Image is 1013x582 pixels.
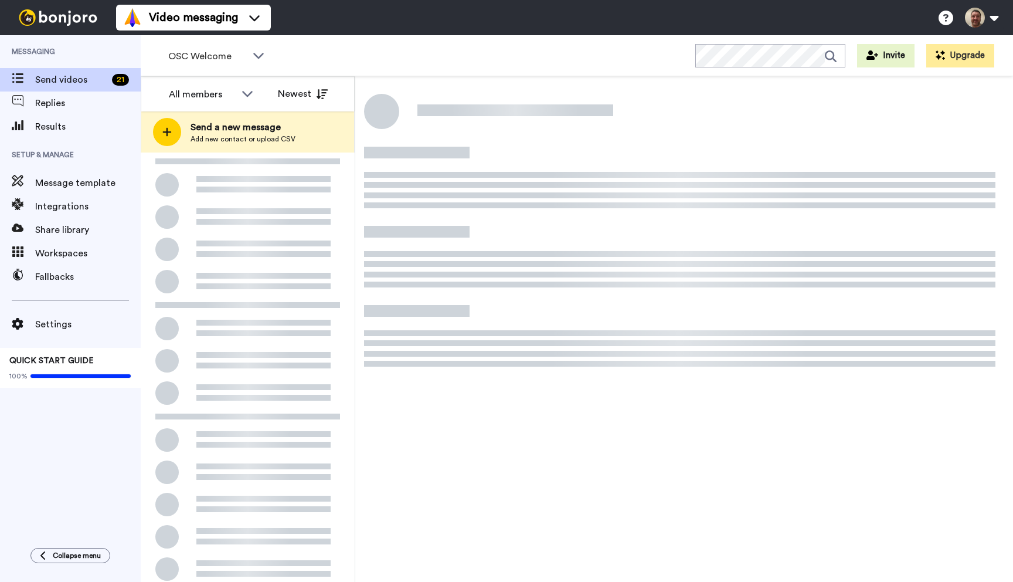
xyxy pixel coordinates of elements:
[269,82,336,106] button: Newest
[926,44,994,67] button: Upgrade
[53,551,101,560] span: Collapse menu
[9,371,28,381] span: 100%
[149,9,238,26] span: Video messaging
[35,120,141,134] span: Results
[123,8,142,27] img: vm-color.svg
[191,134,295,144] span: Add new contact or upload CSV
[169,87,236,101] div: All members
[14,9,102,26] img: bj-logo-header-white.svg
[112,74,129,86] div: 21
[35,176,141,190] span: Message template
[857,44,915,67] button: Invite
[35,317,141,331] span: Settings
[35,96,141,110] span: Replies
[168,49,247,63] span: OSC Welcome
[30,548,110,563] button: Collapse menu
[9,357,94,365] span: QUICK START GUIDE
[35,246,141,260] span: Workspaces
[35,223,141,237] span: Share library
[35,270,141,284] span: Fallbacks
[35,199,141,214] span: Integrations
[35,73,107,87] span: Send videos
[191,120,295,134] span: Send a new message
